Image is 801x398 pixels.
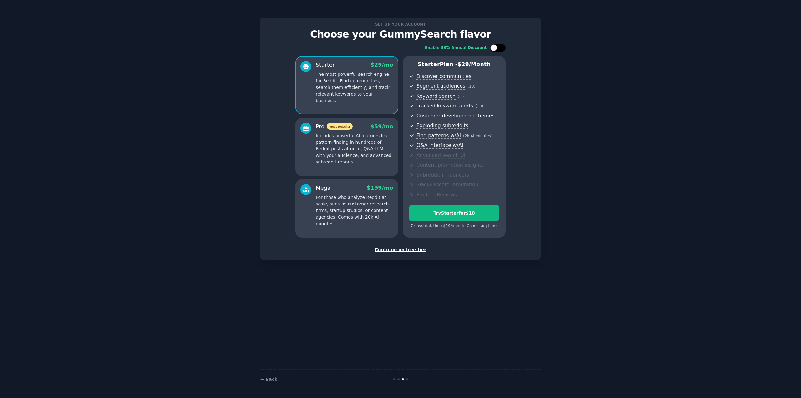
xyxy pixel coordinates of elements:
p: Includes powerful AI features like pattern-finding in hundreds of Reddit posts at once, Q&A LLM w... [316,132,393,165]
p: For those who analyze Reddit at scale, such as customer research firms, startup studios, or conte... [316,194,393,227]
p: The most powerful search engine for Reddit. Find communities, search them efficiently, and track ... [316,71,393,104]
div: Starter [316,61,335,69]
div: 7 days trial, then $ 29 /month . Cancel anytime. [409,223,499,229]
span: Set up your account [374,21,427,28]
span: Slack/Discord integration [416,182,478,188]
p: Choose your GummySearch flavor [267,29,534,40]
span: ( 10 ) [475,104,483,108]
span: Discover communities [416,73,471,80]
span: Content promotion insights [416,162,484,168]
span: Keyword search [416,93,456,100]
span: Tracked keyword alerts [416,103,473,109]
span: ( 2k AI minutes ) [463,134,492,138]
a: ← Back [260,377,277,382]
span: Exploding subreddits [416,122,468,129]
span: $ 29 /month [457,61,491,67]
span: ( ∞ ) [458,94,464,99]
div: Try Starter for $10 [410,210,499,216]
span: $ 29 /mo [370,62,393,68]
p: Starter Plan - [409,60,499,68]
button: TryStarterfor$10 [409,205,499,221]
span: Customer development themes [416,113,495,119]
div: Pro [316,123,353,131]
span: ( 10 ) [467,84,475,89]
span: Find patterns w/AI [416,132,461,139]
div: Enable 33% Annual Discount [425,45,487,51]
span: Product Reviews [416,192,457,198]
span: Q&A interface w/AI [416,142,463,149]
span: Subreddit influencers [416,172,469,178]
span: most popular [327,123,353,130]
span: $ 199 /mo [367,185,393,191]
div: Mega [316,184,331,192]
span: $ 59 /mo [370,123,393,130]
span: Advanced search UI [416,152,465,159]
div: Continue on free tier [267,246,534,253]
span: Segment audiences [416,83,465,90]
